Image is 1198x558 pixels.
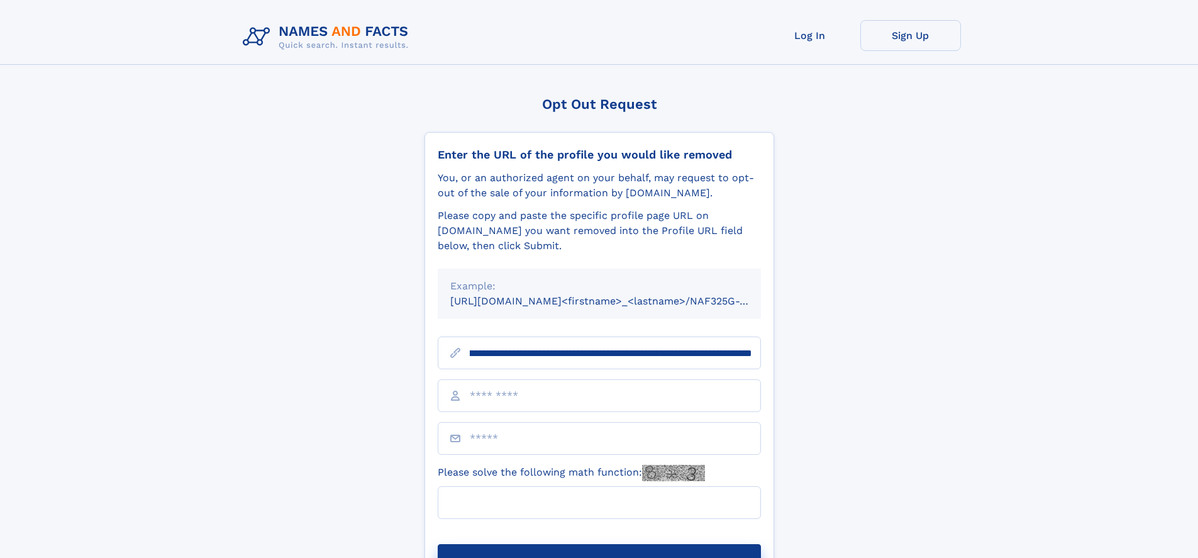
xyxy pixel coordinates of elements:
[438,208,761,254] div: Please copy and paste the specific profile page URL on [DOMAIN_NAME] you want removed into the Pr...
[760,20,860,51] a: Log In
[424,96,774,112] div: Opt Out Request
[860,20,961,51] a: Sign Up
[438,148,761,162] div: Enter the URL of the profile you would like removed
[238,20,419,54] img: Logo Names and Facts
[450,279,748,294] div: Example:
[450,295,785,307] small: [URL][DOMAIN_NAME]<firstname>_<lastname>/NAF325G-xxxxxxxx
[438,170,761,201] div: You, or an authorized agent on your behalf, may request to opt-out of the sale of your informatio...
[438,465,705,481] label: Please solve the following math function:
